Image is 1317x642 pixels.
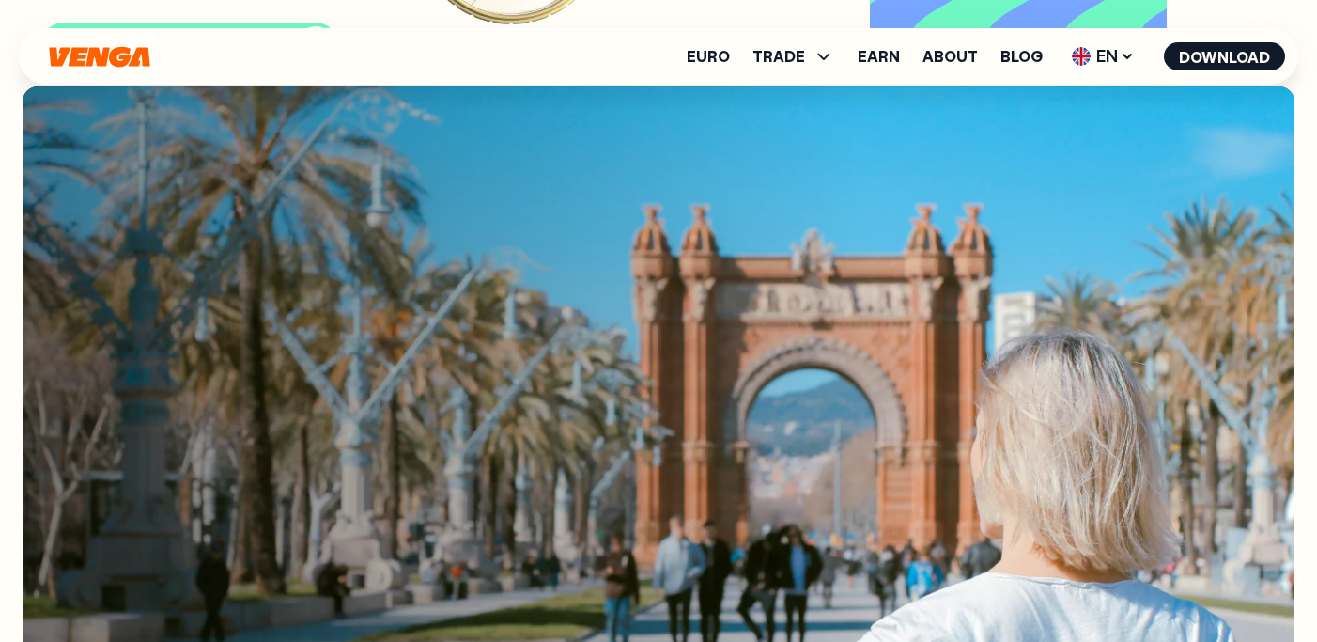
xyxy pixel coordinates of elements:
[1164,42,1285,70] button: Download
[752,49,805,64] span: TRADE
[1065,41,1141,71] span: EN
[922,49,978,64] a: About
[1072,47,1091,66] img: flag-uk
[687,49,730,64] a: Euro
[858,49,900,64] a: Earn
[1000,49,1043,64] a: Blog
[47,46,152,68] svg: Home
[41,23,338,68] button: Discover our Euro Accounts
[41,23,1276,68] a: Discover our Euro Accounts
[752,45,835,68] span: TRADE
